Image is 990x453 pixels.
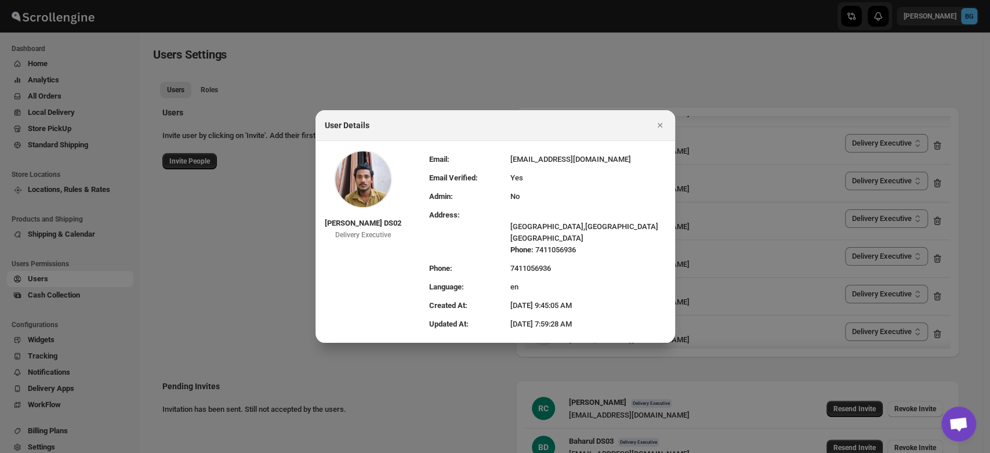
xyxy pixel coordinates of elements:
td: Yes [510,169,666,187]
td: en [510,278,666,296]
td: [GEOGRAPHIC_DATA] , [GEOGRAPHIC_DATA] [GEOGRAPHIC_DATA] [510,206,666,259]
button: Close [652,117,668,133]
td: [DATE] 7:59:28 AM [510,315,666,334]
h2: User Details [325,119,369,131]
td: Updated At: [429,315,510,334]
img: Profile [334,150,392,208]
div: 7411056936 [510,244,666,256]
td: Email Verified: [429,169,510,187]
td: Address: [429,206,510,259]
div: [PERSON_NAME] DS02 [325,218,401,229]
td: Created At: [429,296,510,315]
td: [DATE] 9:45:05 AM [510,296,666,315]
span: Phone: [510,245,534,254]
td: Language: [429,278,510,296]
td: Phone: [429,259,510,278]
td: Admin: [429,187,510,206]
td: No [510,187,666,206]
div: Delivery Executive [335,229,391,241]
td: Email: [429,150,510,169]
td: [EMAIL_ADDRESS][DOMAIN_NAME] [510,150,666,169]
td: 7411056936 [510,259,666,278]
div: Open chat [941,407,976,441]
